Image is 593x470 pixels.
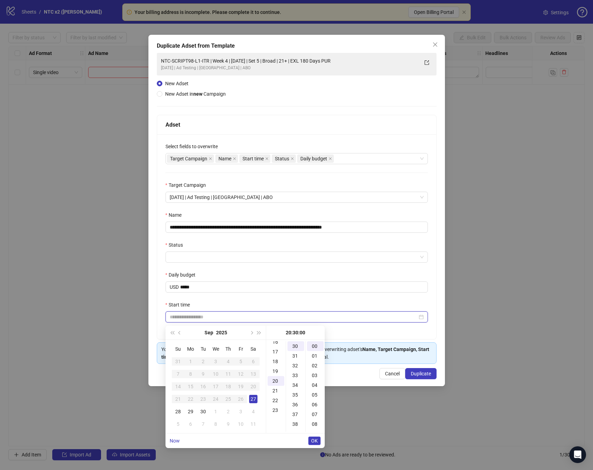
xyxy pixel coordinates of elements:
[199,395,207,403] div: 23
[170,313,417,321] input: Start time
[329,157,332,160] span: close
[307,341,324,351] div: 00
[174,395,182,403] div: 21
[161,57,418,65] div: NTC-SCRIPT98-L1-ITR | Week 4 | [DATE] | Set 5 | Broad | 21+ | EXL 180 Days PUR
[174,357,182,366] div: 31
[184,393,197,405] td: 2025-09-22
[569,446,586,463] div: Open Intercom Messenger
[165,211,186,219] label: Name
[242,155,264,162] span: Start time
[249,407,257,416] div: 4
[161,345,432,361] div: You are about to the selected adset without any ads, overwriting adset's and keeping all other fi...
[308,437,321,445] button: OK
[249,357,257,366] div: 6
[247,380,260,393] td: 2025-09-20
[287,419,304,429] div: 38
[211,370,220,378] div: 10
[165,91,226,97] span: New Adset in Campaign
[222,418,234,430] td: 2025-10-09
[224,420,232,428] div: 9
[297,154,334,163] span: Daily budget
[268,386,284,396] div: 21
[237,420,245,428] div: 10
[165,81,188,86] span: New Adset
[247,326,255,340] button: Next month (PageDown)
[247,343,260,355] th: Sa
[209,405,222,418] td: 2025-10-01
[197,368,209,380] td: 2025-09-09
[165,222,428,233] input: Name
[209,343,222,355] th: We
[247,418,260,430] td: 2025-10-11
[234,355,247,368] td: 2025-09-05
[424,60,429,65] span: export
[224,357,232,366] div: 4
[234,393,247,405] td: 2025-09-26
[222,405,234,418] td: 2025-10-02
[234,380,247,393] td: 2025-09-19
[215,154,238,163] span: Name
[209,418,222,430] td: 2025-10-08
[209,355,222,368] td: 2025-09-03
[430,39,441,50] button: Close
[268,396,284,405] div: 22
[186,357,195,366] div: 1
[197,405,209,418] td: 2025-09-30
[224,382,232,391] div: 18
[239,154,270,163] span: Start time
[237,370,245,378] div: 12
[311,438,318,444] span: OK
[249,395,257,403] div: 27
[222,355,234,368] td: 2025-09-04
[165,241,187,249] label: Status
[180,282,428,292] input: Daily budget
[222,368,234,380] td: 2025-09-11
[287,371,304,380] div: 33
[197,418,209,430] td: 2025-10-07
[222,380,234,393] td: 2025-09-18
[300,155,327,162] span: Daily budget
[165,181,210,189] label: Target Campaign
[167,154,214,163] span: Target Campaign
[307,419,324,429] div: 08
[307,351,324,361] div: 01
[291,157,294,160] span: close
[249,370,257,378] div: 13
[379,368,405,379] button: Cancel
[268,376,284,386] div: 20
[170,438,180,444] a: Now
[287,400,304,409] div: 36
[237,357,245,366] div: 5
[265,157,269,160] span: close
[209,157,212,160] span: close
[224,370,232,378] div: 11
[247,355,260,368] td: 2025-09-06
[222,343,234,355] th: Th
[168,326,176,340] button: Last year (Control + left)
[209,380,222,393] td: 2025-09-17
[186,395,195,403] div: 22
[199,370,207,378] div: 9
[174,407,182,416] div: 28
[287,390,304,400] div: 35
[237,395,245,403] div: 26
[170,192,424,202] span: October 22nd | Ad Testing | US | ABO
[205,326,213,340] button: Choose a month
[234,418,247,430] td: 2025-10-10
[287,351,304,361] div: 31
[411,371,431,376] span: Duplicate
[174,420,182,428] div: 5
[161,346,429,360] strong: Name, Target Campaign, Start time, Status, Daily budget
[172,380,184,393] td: 2025-09-14
[184,380,197,393] td: 2025-09-15
[385,371,400,376] span: Cancel
[186,382,195,391] div: 15
[172,418,184,430] td: 2025-10-05
[224,407,232,416] div: 2
[307,361,324,371] div: 02
[224,395,232,403] div: 25
[193,91,202,97] strong: new
[186,407,195,416] div: 29
[211,407,220,416] div: 1
[287,429,304,439] div: 39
